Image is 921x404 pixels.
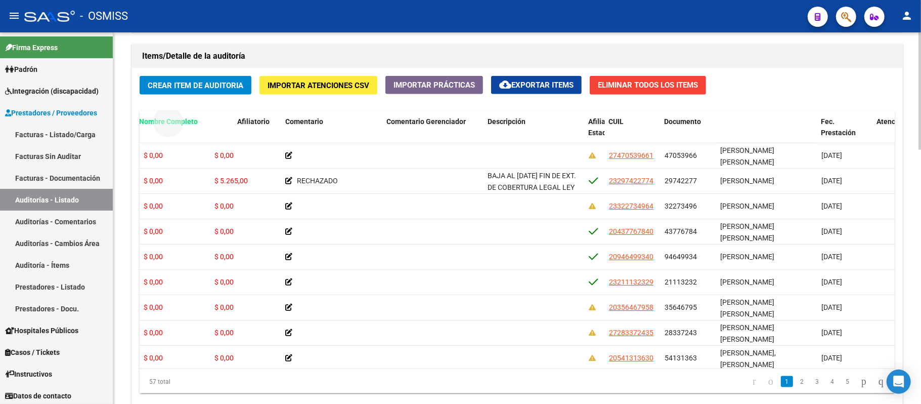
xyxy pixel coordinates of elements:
[499,78,511,91] mat-icon: cloud_download
[135,111,236,155] datatable-header-cell: Nombre Completo
[214,227,234,235] span: $ 0,00
[605,111,661,155] datatable-header-cell: CUIL
[5,42,58,53] span: Firma Express
[781,376,793,387] a: 1
[488,117,525,126] span: Descripción
[720,222,774,242] span: [PERSON_NAME] [PERSON_NAME]
[811,376,823,387] a: 3
[665,303,697,311] span: 35646795
[488,172,576,237] span: BAJA AL [DATE] FIN DE EXT. DE COBERTURA LEGAL LEY 23660 ART. 10 LUEGO REINGRESA EN 06/2025 POSTER...
[148,81,243,90] span: Crear Item de Auditoria
[665,354,697,362] span: 54131363
[665,117,701,126] span: Documento
[144,177,163,185] span: $ 0,00
[821,329,842,337] span: [DATE]
[665,227,697,235] span: 43776784
[590,76,706,95] button: Eliminar Todos los Items
[80,5,128,27] span: - OSMISS
[720,177,774,185] span: [PERSON_NAME]
[901,10,913,22] mat-icon: person
[810,373,825,390] li: page 3
[720,278,774,286] span: [PERSON_NAME]
[821,117,856,137] span: Fec. Prestación
[499,80,574,90] span: Exportar Items
[268,81,369,90] span: Importar Atenciones CSV
[144,303,163,311] span: $ 0,00
[609,253,653,261] span: 20946499340
[585,111,605,155] datatable-header-cell: Afiliado Estado
[144,278,163,286] span: $ 0,00
[144,151,163,159] span: $ 0,00
[665,329,697,337] span: 28337243
[214,354,234,362] span: $ 0,00
[210,111,281,155] datatable-header-cell: Débito Afiliatorio
[857,376,871,387] a: go to next page
[821,227,842,235] span: [DATE]
[720,202,774,210] span: [PERSON_NAME]
[140,369,289,394] div: 57 total
[764,376,778,387] a: go to previous page
[665,278,697,286] span: 21113232
[297,177,338,185] span: RECHAZADO
[665,202,697,210] span: 32273496
[609,329,653,337] span: 27283372435
[720,298,774,318] span: [PERSON_NAME] [PERSON_NAME]
[382,111,484,155] datatable-header-cell: Comentario Gerenciador
[609,151,653,159] span: 27470539661
[609,227,653,235] span: 20437767840
[140,76,251,95] button: Crear Item de Auditoria
[795,373,810,390] li: page 2
[665,177,697,185] span: 29742277
[609,278,653,286] span: 23211132329
[484,111,585,155] datatable-header-cell: Descripción
[589,117,614,137] span: Afiliado Estado
[385,76,483,94] button: Importar Prácticas
[842,376,854,387] a: 5
[821,278,842,286] span: [DATE]
[214,329,234,337] span: $ 0,00
[720,349,776,369] span: [PERSON_NAME], [PERSON_NAME]
[144,227,163,235] span: $ 0,00
[386,117,466,126] span: Comentario Gerenciador
[144,329,163,337] span: $ 0,00
[214,303,234,311] span: $ 0,00
[5,86,99,97] span: Integración (discapacidad)
[609,117,624,126] span: CUIL
[598,80,698,90] span: Eliminar Todos los Items
[665,253,697,261] span: 94649934
[5,369,52,380] span: Instructivos
[609,202,653,210] span: 23322734964
[393,80,475,90] span: Importar Prácticas
[821,202,842,210] span: [DATE]
[285,117,323,126] span: Comentario
[214,117,270,126] span: Débito Afiliatorio
[720,253,774,261] span: [PERSON_NAME]
[5,64,37,75] span: Padrón
[609,354,653,362] span: 20541313630
[144,354,163,362] span: $ 0,00
[259,76,377,95] button: Importar Atenciones CSV
[821,151,842,159] span: [DATE]
[720,146,774,166] span: [PERSON_NAME] [PERSON_NAME]
[281,111,382,155] datatable-header-cell: Comentario
[5,390,71,401] span: Datos de contacto
[821,354,842,362] span: [DATE]
[609,303,653,311] span: 20356467958
[748,376,761,387] a: go to first page
[887,370,911,394] div: Open Intercom Messenger
[661,111,716,155] datatable-header-cell: Documento
[825,373,840,390] li: page 4
[5,107,97,118] span: Prestadores / Proveedores
[214,177,248,185] span: $ 5.265,00
[214,151,234,159] span: $ 0,00
[779,373,795,390] li: page 1
[821,177,842,185] span: [DATE]
[665,151,697,159] span: 47053966
[214,253,234,261] span: $ 0,00
[142,48,892,64] h1: Items/Detalle de la auditoría
[214,278,234,286] span: $ 0,00
[8,10,20,22] mat-icon: menu
[821,253,842,261] span: [DATE]
[5,325,78,336] span: Hospitales Públicos
[144,253,163,261] span: $ 0,00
